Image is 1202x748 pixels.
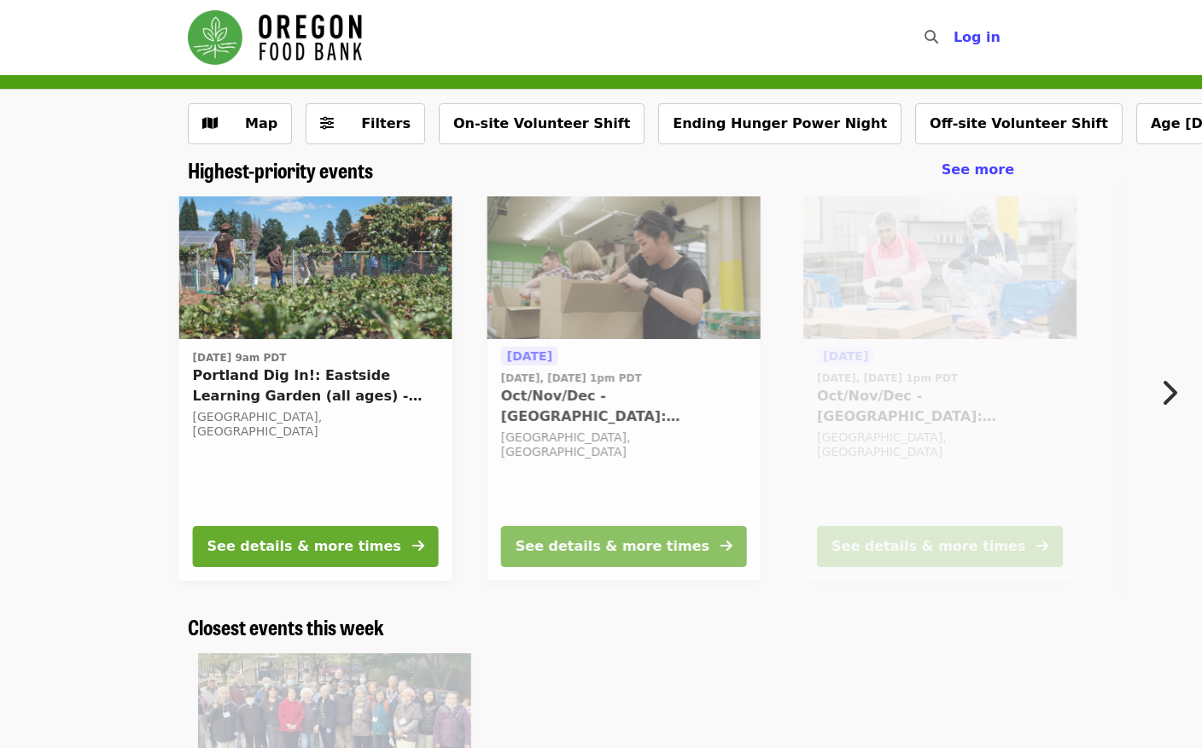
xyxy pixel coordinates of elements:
[817,526,1063,567] button: See details & more times
[188,155,373,184] span: Highest-priority events
[1036,538,1048,554] i: arrow-right icon
[831,536,1025,557] div: See details & more times
[188,158,373,183] a: Highest-priority events
[207,536,401,557] div: See details & more times
[942,161,1014,178] span: See more
[193,350,287,365] time: [DATE] 9am PDT
[361,115,411,131] span: Filters
[412,538,424,554] i: arrow-right icon
[721,538,732,554] i: arrow-right icon
[174,615,1028,640] div: Closest events this week
[817,386,1063,427] span: Oct/Nov/Dec - [GEOGRAPHIC_DATA]: Repack/Sort (age [DEMOGRAPHIC_DATA]+)
[942,160,1014,180] a: See more
[320,115,334,131] i: sliders-h icon
[174,158,1028,183] div: Highest-priority events
[817,430,1063,459] div: [GEOGRAPHIC_DATA], [GEOGRAPHIC_DATA]
[439,103,645,144] button: On-site Volunteer Shift
[188,611,384,641] span: Closest events this week
[188,103,292,144] button: Show map view
[179,196,452,340] img: Portland Dig In!: Eastside Learning Garden (all ages) - Aug/Sept/Oct organized by Oregon Food Bank
[954,29,1001,45] span: Log in
[803,196,1077,340] img: Oct/Nov/Dec - Beaverton: Repack/Sort (age 10+) organized by Oregon Food Bank
[188,10,362,65] img: Oregon Food Bank - Home
[507,349,552,363] span: [DATE]
[1160,377,1177,409] i: chevron-right icon
[940,20,1014,55] button: Log in
[501,526,747,567] button: See details & more times
[658,103,901,144] button: Ending Hunger Power Night
[487,196,761,581] a: See details for "Oct/Nov/Dec - Portland: Repack/Sort (age 8+)"
[817,371,958,386] time: [DATE], [DATE] 1pm PDT
[925,29,938,45] i: search icon
[202,115,218,131] i: map icon
[179,196,452,581] a: See details for "Portland Dig In!: Eastside Learning Garden (all ages) - Aug/Sept/Oct"
[501,430,747,459] div: [GEOGRAPHIC_DATA], [GEOGRAPHIC_DATA]
[803,196,1077,581] a: See details for "Oct/Nov/Dec - Beaverton: Repack/Sort (age 10+)"
[193,526,439,567] button: See details & more times
[188,615,384,640] a: Closest events this week
[245,115,277,131] span: Map
[193,365,439,406] span: Portland Dig In!: Eastside Learning Garden (all ages) - Aug/Sept/Oct
[193,410,439,439] div: [GEOGRAPHIC_DATA], [GEOGRAPHIC_DATA]
[1146,369,1202,417] button: Next item
[516,536,709,557] div: See details & more times
[306,103,425,144] button: Filters (0 selected)
[487,196,761,340] img: Oct/Nov/Dec - Portland: Repack/Sort (age 8+) organized by Oregon Food Bank
[501,371,642,386] time: [DATE], [DATE] 1pm PDT
[823,349,868,363] span: [DATE]
[948,17,962,58] input: Search
[915,103,1123,144] button: Off-site Volunteer Shift
[501,386,747,427] span: Oct/Nov/Dec - [GEOGRAPHIC_DATA]: Repack/Sort (age [DEMOGRAPHIC_DATA]+)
